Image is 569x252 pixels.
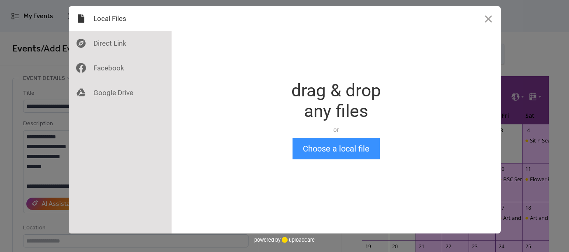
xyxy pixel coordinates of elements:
button: Close [476,6,501,31]
a: uploadcare [281,237,315,243]
div: or [291,126,381,134]
div: Direct Link [69,31,172,56]
div: Local Files [69,6,172,31]
div: drag & drop any files [291,80,381,121]
button: Choose a local file [293,138,380,159]
div: Google Drive [69,80,172,105]
div: powered by [254,233,315,246]
div: Facebook [69,56,172,80]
